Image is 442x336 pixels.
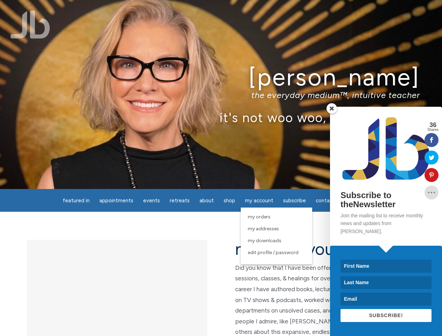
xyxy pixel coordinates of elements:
button: SUBSCRIBE! [341,309,432,322]
span: My Downloads [248,238,281,244]
input: First Name [341,260,432,273]
span: SUBSCRIBE! [369,313,403,318]
span: Shares [427,128,439,132]
a: Shop [219,194,239,208]
span: My Account [245,197,273,204]
a: Events [139,194,164,208]
span: About [199,197,214,204]
span: featured in [63,197,90,204]
p: it's not woo woo, it's true true™ [22,110,420,125]
span: My Orders [248,214,271,220]
a: My Downloads [244,235,309,247]
a: Appointments [95,194,138,208]
h1: [PERSON_NAME] [22,64,420,90]
a: My Addresses [244,223,309,235]
h2: Subscribe to theNewsletter [341,191,432,209]
h2: now that you are here… [235,240,415,258]
img: Jamie Butler. The Everyday Medium [10,10,50,38]
input: Email [341,293,432,306]
input: Last Name [341,276,432,289]
a: Subscribe [279,194,310,208]
a: About [195,194,218,208]
p: Join the mailing list to receive monthly news and updates from [PERSON_NAME]. [341,212,432,235]
span: Shop [224,197,235,204]
a: Retreats [166,194,194,208]
span: My Addresses [248,226,279,232]
span: Retreats [170,197,190,204]
span: Appointments [99,197,133,204]
a: My Account [241,194,278,208]
span: Edit Profile / Password [248,250,299,255]
span: Subscribe [283,197,306,204]
a: My Orders [244,211,309,223]
a: featured in [58,194,94,208]
span: 36 [427,122,439,128]
a: Edit Profile / Password [244,247,309,259]
p: the everyday medium™, intuitive teacher [22,90,420,100]
span: Events [143,197,160,204]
